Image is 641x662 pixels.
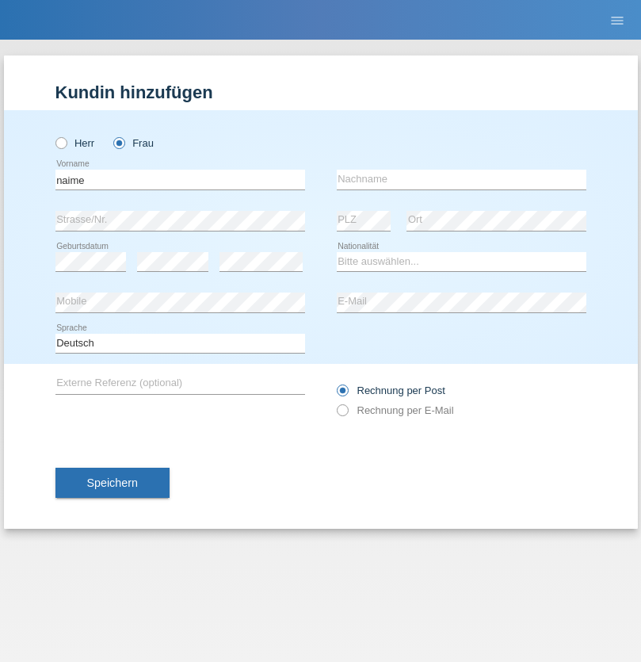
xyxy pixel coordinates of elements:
label: Frau [113,137,154,149]
label: Rechnung per E-Mail [337,404,454,416]
label: Rechnung per Post [337,385,445,396]
input: Herr [55,137,66,147]
h1: Kundin hinzufügen [55,82,586,102]
input: Rechnung per Post [337,385,347,404]
input: Rechnung per E-Mail [337,404,347,424]
a: menu [601,15,633,25]
button: Speichern [55,468,170,498]
span: Speichern [87,476,138,489]
label: Herr [55,137,95,149]
i: menu [609,13,625,29]
input: Frau [113,137,124,147]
